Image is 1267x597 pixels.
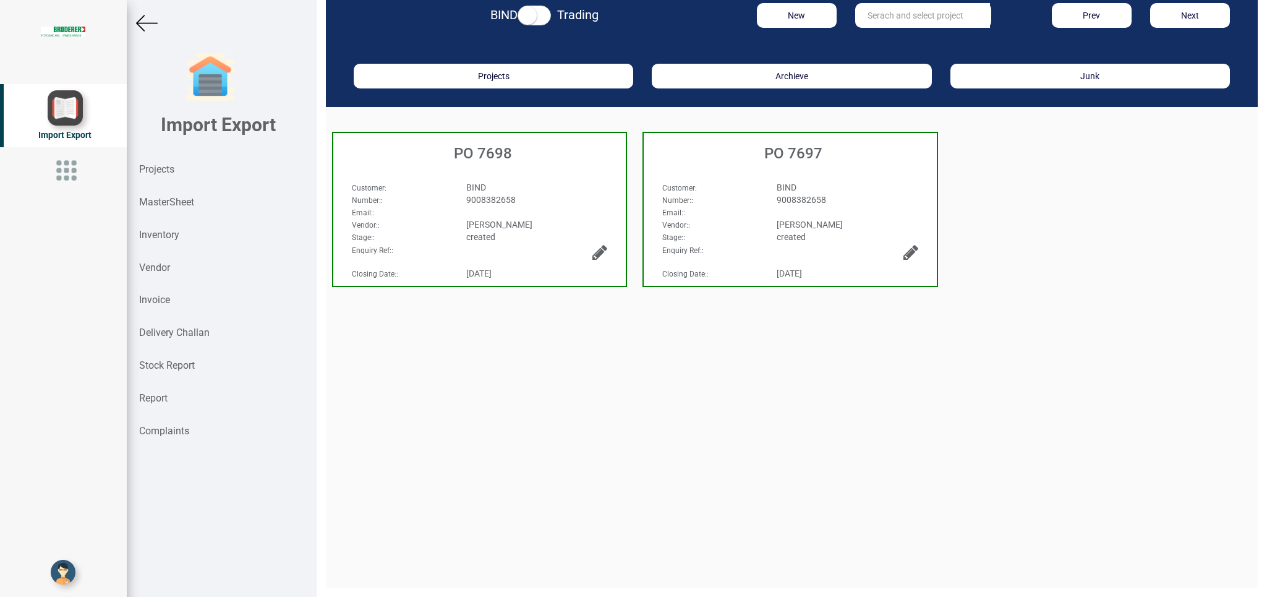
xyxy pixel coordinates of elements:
[1052,3,1132,28] button: Prev
[662,196,693,205] span: :
[139,262,170,273] strong: Vendor
[352,184,386,192] span: :
[352,246,391,255] strong: Enquiry Ref:
[139,163,174,175] strong: Projects
[855,3,990,28] input: Serach and select project
[352,184,385,192] strong: Customer
[352,270,398,278] span: :
[950,64,1230,88] button: Junk
[662,246,702,255] strong: Enquiry Ref:
[662,184,697,192] span: :
[38,130,92,140] span: Import Export
[352,196,381,205] strong: Number:
[466,220,532,230] span: [PERSON_NAME]
[352,233,373,242] strong: Stage:
[777,232,806,242] span: created
[339,145,626,161] h3: PO 7698
[777,268,802,278] span: [DATE]
[352,270,396,278] strong: Closing Date:
[777,220,843,230] span: [PERSON_NAME]
[757,3,837,28] button: New
[161,114,276,135] b: Import Export
[557,7,599,22] strong: Trading
[652,64,931,88] button: Archieve
[662,270,707,278] strong: Closing Date:
[662,270,709,278] span: :
[352,233,375,242] span: :
[662,233,685,242] span: :
[466,195,516,205] span: 9008382658
[650,145,936,161] h3: PO 7697
[139,196,194,208] strong: MasterSheet
[354,64,633,88] button: Projects
[662,196,691,205] strong: Number:
[139,425,189,437] strong: Complaints
[352,208,373,217] strong: Email:
[662,221,688,230] strong: Vendor:
[139,327,210,338] strong: Delivery Challan
[466,268,492,278] span: [DATE]
[352,208,375,217] span: :
[777,183,796,192] span: BIND
[662,208,685,217] span: :
[186,53,235,102] img: garage-closed.png
[352,246,393,255] span: :
[777,195,826,205] span: 9008382658
[352,221,380,230] span: :
[662,184,695,192] strong: Customer
[139,294,170,306] strong: Invoice
[139,229,179,241] strong: Inventory
[352,221,378,230] strong: Vendor:
[139,392,168,404] strong: Report
[490,7,518,22] strong: BIND
[466,232,495,242] span: created
[662,246,704,255] span: :
[139,359,195,371] strong: Stock Report
[466,183,486,192] span: BIND
[662,233,683,242] strong: Stage:
[1150,3,1230,28] button: Next
[662,221,690,230] span: :
[662,208,683,217] strong: Email:
[352,196,383,205] span: :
